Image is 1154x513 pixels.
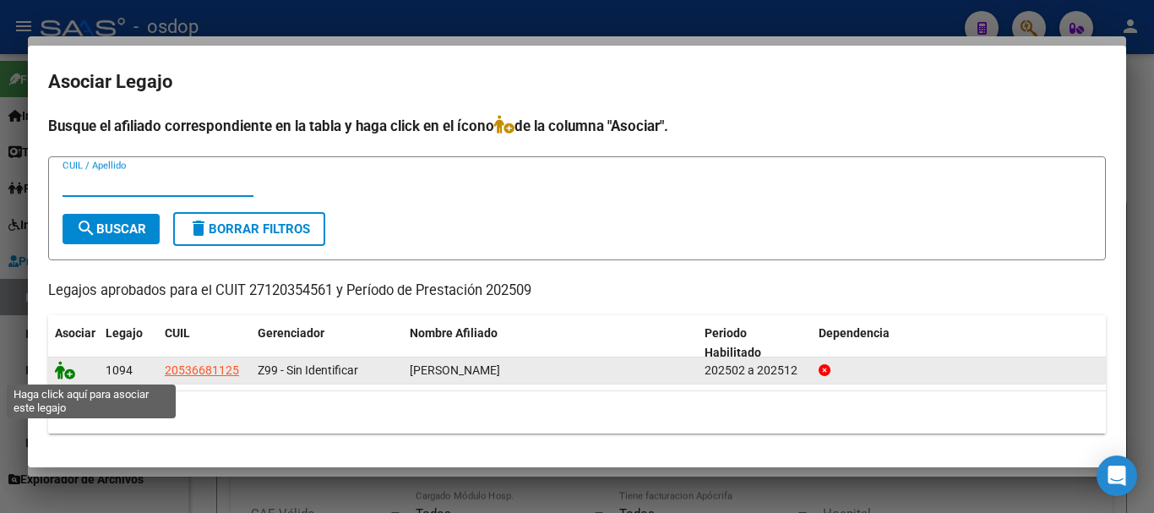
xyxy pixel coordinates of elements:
span: ACRICH GASTON JOAQUIN [410,363,500,377]
span: 1094 [106,363,133,377]
button: Buscar [63,214,160,244]
datatable-header-cell: Gerenciador [251,315,403,371]
datatable-header-cell: Asociar [48,315,99,371]
datatable-header-cell: Nombre Afiliado [403,315,698,371]
datatable-header-cell: CUIL [158,315,251,371]
mat-icon: search [76,218,96,238]
span: Asociar [55,326,95,340]
p: Legajos aprobados para el CUIT 27120354561 y Período de Prestación 202509 [48,281,1106,302]
span: Legajo [106,326,143,340]
span: Dependencia [819,326,890,340]
button: Borrar Filtros [173,212,325,246]
div: 1 registros [48,391,1106,434]
div: 202502 a 202512 [705,361,805,380]
h2: Asociar Legajo [48,66,1106,98]
datatable-header-cell: Periodo Habilitado [698,315,812,371]
span: Buscar [76,221,146,237]
h4: Busque el afiliado correspondiente en la tabla y haga click en el ícono de la columna "Asociar". [48,115,1106,137]
span: Gerenciador [258,326,324,340]
datatable-header-cell: Dependencia [812,315,1107,371]
span: 20536681125 [165,363,239,377]
span: Periodo Habilitado [705,326,761,359]
span: Z99 - Sin Identificar [258,363,358,377]
span: Nombre Afiliado [410,326,498,340]
span: CUIL [165,326,190,340]
span: Borrar Filtros [188,221,310,237]
div: Open Intercom Messenger [1097,456,1137,496]
datatable-header-cell: Legajo [99,315,158,371]
mat-icon: delete [188,218,209,238]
